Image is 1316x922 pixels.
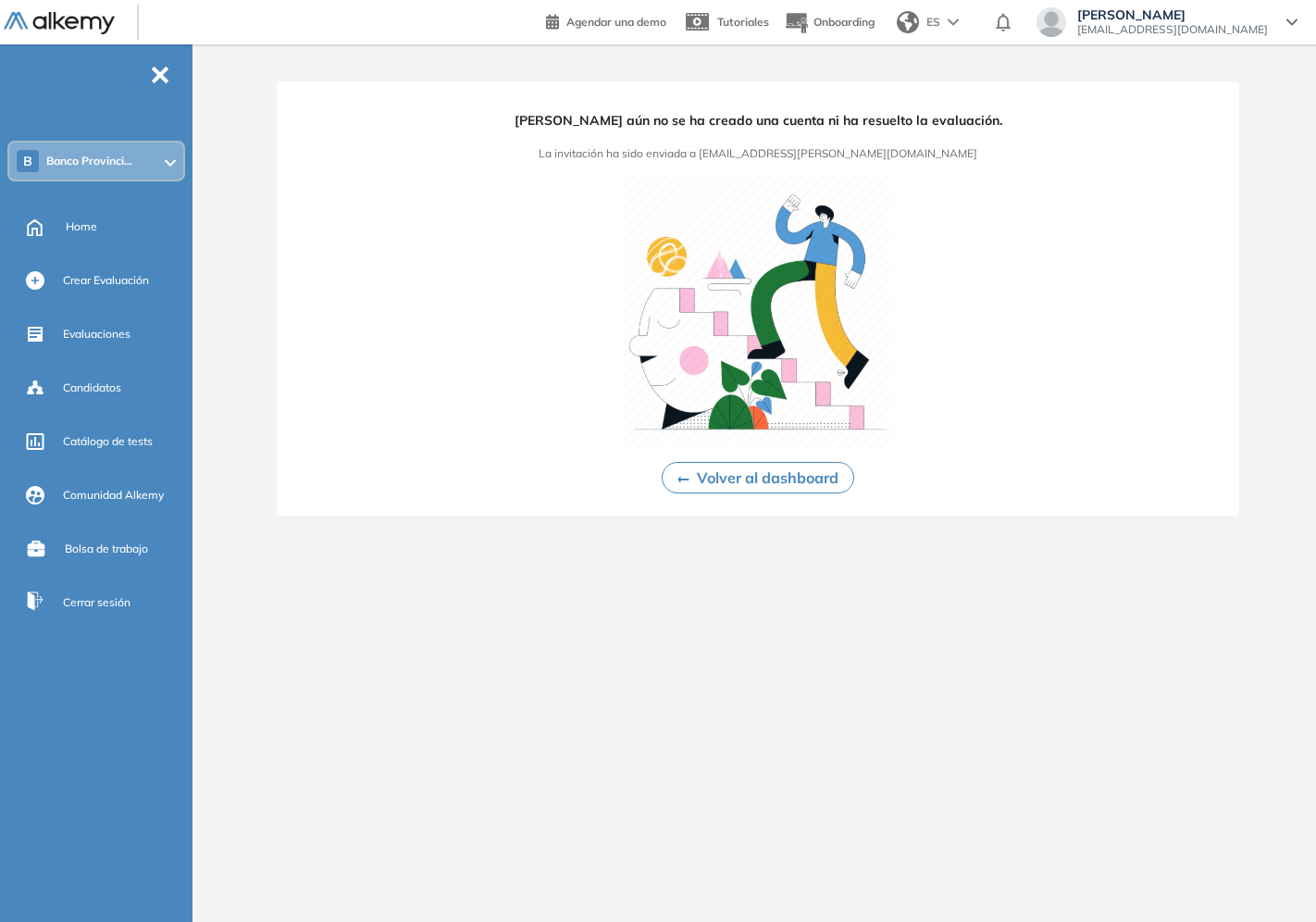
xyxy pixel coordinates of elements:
[813,15,875,29] span: Onboarding
[63,594,130,611] span: Cerrar sesión
[566,15,666,29] span: Agendar una demo
[4,12,115,35] img: Logo
[65,541,148,557] span: Bolsa de trabajo
[66,218,97,235] span: Home
[784,3,875,43] button: Onboarding
[662,462,854,493] button: Volver al dashboard
[515,111,1002,131] span: [PERSON_NAME] aún no se ha creado una cuenta ni ha resuelto la evaluación.
[63,433,153,450] span: Catálogo de tests
[897,11,919,33] img: world
[23,154,32,168] span: B
[63,326,130,343] span: Evaluaciones
[46,154,132,168] span: Banco Provinci...
[1077,7,1268,22] span: [PERSON_NAME]
[717,15,769,29] span: Tutoriales
[63,272,149,289] span: Crear Evaluación
[63,380,121,396] span: Candidatos
[677,476,689,483] img: Ícono de flecha
[1077,22,1268,37] span: [EMAIL_ADDRESS][DOMAIN_NAME]
[926,14,940,31] span: ES
[948,19,959,26] img: arrow
[63,487,164,504] span: Comunidad Alkemy
[546,9,666,31] a: Agendar una demo
[539,145,977,162] span: La invitación ha sido enviada a [EMAIL_ADDRESS][PERSON_NAME][DOMAIN_NAME]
